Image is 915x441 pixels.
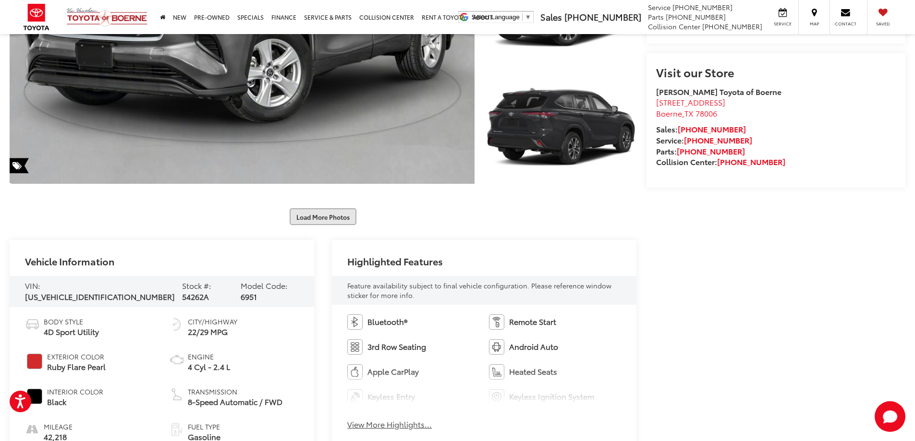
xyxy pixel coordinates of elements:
[564,11,641,23] span: [PHONE_NUMBER]
[835,21,856,27] span: Contact
[241,291,257,302] span: 6951
[47,352,106,361] span: Exterior Color
[44,326,99,337] span: 4D Sport Utility
[684,107,694,119] span: TX
[684,134,752,145] a: [PHONE_NUMBER]
[472,13,531,21] a: Select Language​
[656,134,752,145] strong: Service:
[188,387,282,396] span: Transmission
[525,13,531,21] span: ▼
[875,401,905,432] svg: Start Chat
[66,7,148,27] img: Vic Vaughan Toyota of Boerne
[188,396,282,407] span: 8-Speed Automatic / FWD
[25,256,114,266] h2: Vehicle Information
[188,352,230,361] span: Engine
[188,317,237,326] span: City/Highway
[678,123,746,134] a: [PHONE_NUMBER]
[677,145,745,156] a: [PHONE_NUMBER]
[648,2,671,12] span: Service
[656,156,785,167] strong: Collision Center:
[347,419,432,430] button: View More Highlights...
[44,422,73,431] span: Mileage
[656,96,725,107] span: [STREET_ADDRESS]
[872,21,893,27] span: Saved
[347,256,443,266] h2: Highlighted Features
[717,156,785,167] a: [PHONE_NUMBER]
[656,96,725,119] a: [STREET_ADDRESS] Boerne,TX 78006
[169,317,184,332] img: Fuel Economy
[25,422,38,435] i: mileage icon
[672,2,732,12] span: [PHONE_NUMBER]
[489,364,504,380] img: Heated Seats
[290,208,356,225] button: Load More Photos
[27,354,42,369] span: #D22B2B
[648,22,700,31] span: Collision Center
[44,317,99,326] span: Body Style
[656,123,746,134] strong: Sales:
[656,107,682,119] span: Boerne
[656,86,781,97] strong: [PERSON_NAME] Toyota of Boerne
[522,13,523,21] span: ​
[367,341,426,352] span: 3rd Row Seating
[367,316,407,327] span: Bluetooth®
[804,21,825,27] span: Map
[347,364,363,380] img: Apple CarPlay
[489,339,504,355] img: Android Auto
[188,361,230,372] span: 4 Cyl - 2.4 L
[347,281,611,300] span: Feature availability subject to final vehicle configuration. Please reference window sticker for ...
[875,401,905,432] button: Toggle Chat Window
[25,291,175,302] span: [US_VEHICLE_IDENTIFICATION_NUMBER]
[25,280,40,291] span: VIN:
[483,69,638,185] img: 2023 Toyota Highlander XLE
[485,71,637,184] a: Expand Photo 3
[347,314,363,330] img: Bluetooth®
[188,422,220,431] span: Fuel Type
[182,291,209,302] span: 54262A
[656,145,745,156] strong: Parts:
[656,107,717,119] span: ,
[509,316,556,327] span: Remote Start
[489,314,504,330] img: Remote Start
[47,361,106,372] span: Ruby Flare Pearl
[509,341,558,352] span: Android Auto
[666,12,726,22] span: [PHONE_NUMBER]
[182,280,211,291] span: Stock #:
[188,326,237,337] span: 22/29 MPG
[27,389,42,404] span: #000000
[702,22,762,31] span: [PHONE_NUMBER]
[241,280,288,291] span: Model Code:
[656,66,896,78] h2: Visit our Store
[772,21,793,27] span: Service
[347,339,363,355] img: 3rd Row Seating
[648,12,664,22] span: Parts
[10,158,29,173] span: Special
[472,13,520,21] span: Select Language
[47,396,103,407] span: Black
[47,387,103,396] span: Interior Color
[540,11,562,23] span: Sales
[695,107,717,119] span: 78006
